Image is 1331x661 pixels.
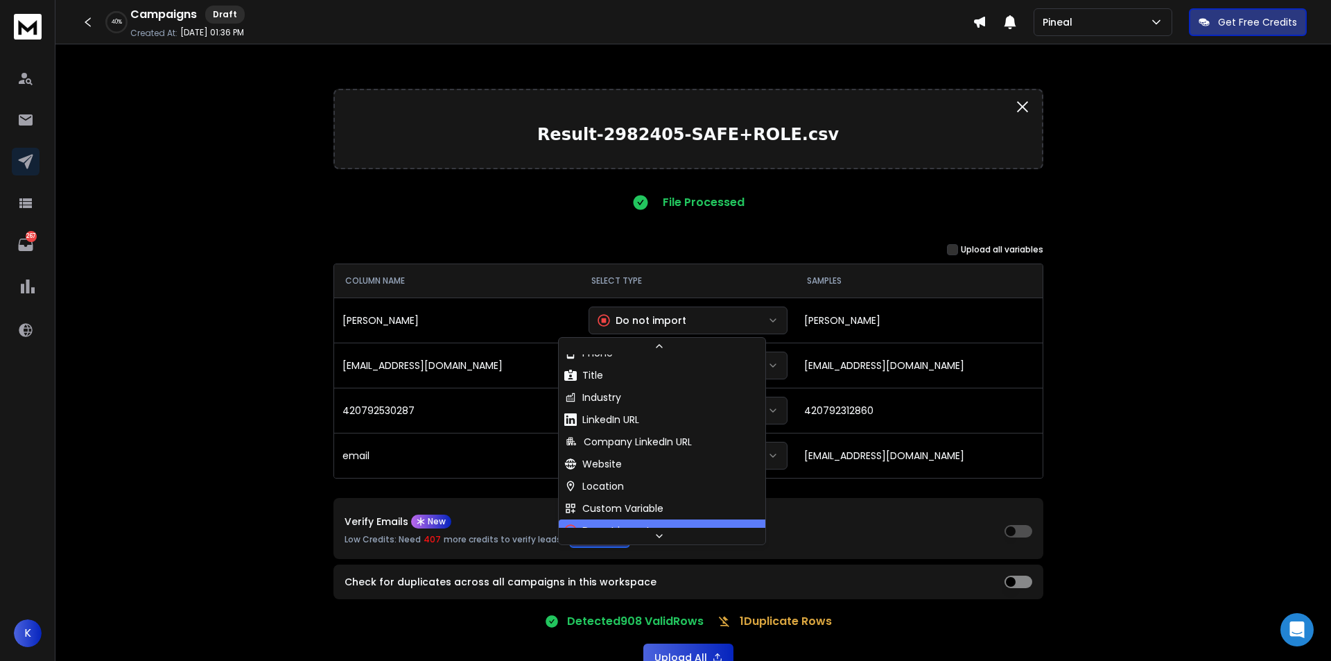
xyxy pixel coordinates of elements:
td: [EMAIL_ADDRESS][DOMAIN_NAME] [796,433,1042,478]
td: [EMAIL_ADDRESS][DOMAIN_NAME] [796,343,1042,388]
th: SELECT TYPE [580,264,797,298]
p: 267 [26,231,37,242]
p: Result-2982405-SAFE+ROLE.csv [346,123,1031,146]
div: Website [564,457,622,471]
div: Custom Variable [564,501,663,515]
div: Do not import [564,524,650,538]
p: Created At: [130,28,177,39]
p: 40 % [112,18,122,26]
th: COLUMN NAME [334,264,580,298]
td: [PERSON_NAME] [796,298,1042,343]
td: [EMAIL_ADDRESS][DOMAIN_NAME] [334,343,580,388]
div: Draft [205,6,245,24]
div: LinkedIn URL [564,413,639,427]
td: 420792312860 [796,388,1042,433]
img: logo [14,14,42,40]
div: Location [564,479,624,493]
div: Industry [564,390,621,404]
label: Upload all variables [961,244,1043,255]
p: 1 Duplicate Rows [740,613,832,630]
p: Pineal [1043,15,1078,29]
td: email [334,433,580,478]
div: Do not import [598,314,686,327]
p: [DATE] 01:36 PM [180,27,244,38]
td: [PERSON_NAME] [334,298,580,343]
p: File Processed [663,194,745,211]
h1: Campaigns [130,6,197,23]
td: 420792530287 [334,388,580,433]
div: Title [564,368,603,382]
p: Detected 908 Valid Rows [567,613,704,630]
p: Get Free Credits [1218,15,1297,29]
div: New [411,515,451,529]
p: Verify Emails [345,517,408,526]
div: Open Intercom Messenger [1280,613,1314,646]
span: 407 [424,534,441,545]
th: SAMPLES [796,264,1042,298]
p: Low Credits: Need more credits to verify leads. [345,531,630,548]
span: K [14,619,42,647]
div: Company LinkedIn URL [564,435,692,449]
label: Check for duplicates across all campaigns in this workspace [345,577,656,587]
